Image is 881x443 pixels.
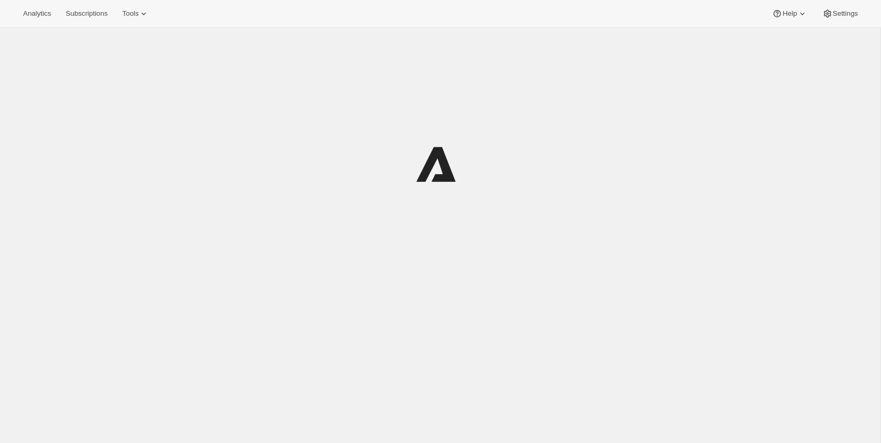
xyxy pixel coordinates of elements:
span: Help [782,9,797,18]
span: Settings [833,9,858,18]
button: Analytics [17,6,57,21]
span: Analytics [23,9,51,18]
button: Settings [816,6,864,21]
span: Tools [122,9,138,18]
button: Subscriptions [59,6,114,21]
button: Tools [116,6,155,21]
span: Subscriptions [66,9,108,18]
button: Help [766,6,813,21]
